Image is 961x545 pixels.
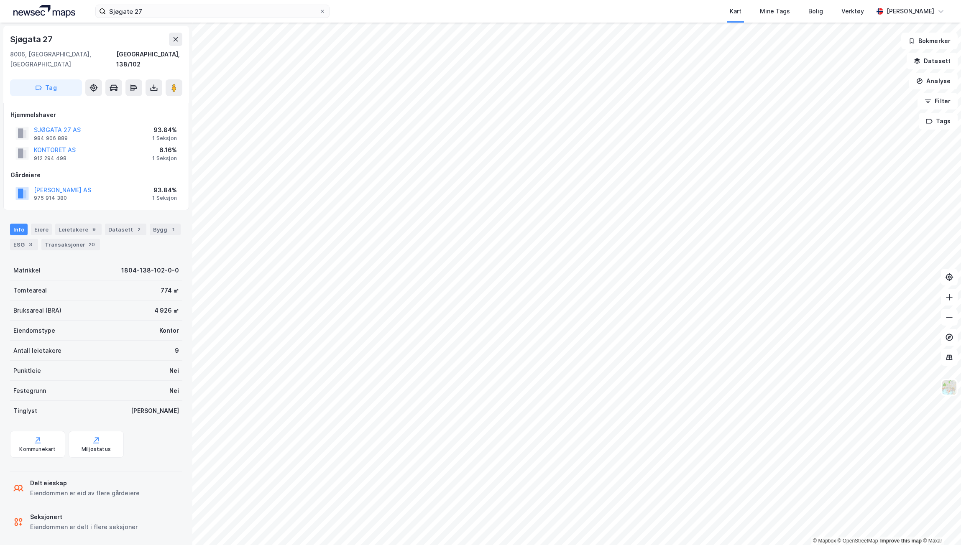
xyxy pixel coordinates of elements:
div: Gårdeiere [10,170,182,180]
div: Info [10,224,28,235]
button: Analyse [909,73,958,89]
div: 1804-138-102-0-0 [121,265,179,275]
div: Nei [169,386,179,396]
div: 984 906 889 [34,135,68,142]
div: 8006, [GEOGRAPHIC_DATA], [GEOGRAPHIC_DATA] [10,49,116,69]
a: OpenStreetMap [838,538,878,544]
a: Improve this map [880,538,922,544]
div: Matrikkel [13,265,41,275]
button: Tags [919,113,958,130]
button: Datasett [907,53,958,69]
div: 93.84% [152,125,177,135]
a: Mapbox [813,538,836,544]
div: Festegrunn [13,386,46,396]
div: ESG [10,239,38,250]
div: Antall leietakere [13,346,61,356]
div: Eiendommen er eid av flere gårdeiere [30,488,140,498]
button: Filter [918,93,958,110]
div: Mine Tags [760,6,790,16]
div: Eiendomstype [13,326,55,336]
div: Leietakere [55,224,102,235]
div: Eiere [31,224,52,235]
button: Tag [10,79,82,96]
div: 912 294 498 [34,155,66,162]
div: 4 926 ㎡ [154,306,179,316]
div: 2 [135,225,143,234]
div: Datasett [105,224,146,235]
div: Bruksareal (BRA) [13,306,61,316]
div: 9 [90,225,98,234]
div: 3 [26,240,35,249]
div: Seksjonert [30,512,138,522]
div: Nei [169,366,179,376]
div: Kart [730,6,741,16]
div: 9 [175,346,179,356]
div: Hjemmelshaver [10,110,182,120]
img: Z [941,379,957,395]
div: [PERSON_NAME] [887,6,934,16]
div: Transaksjoner [41,239,100,250]
div: Eiendommen er delt i flere seksjoner [30,522,138,532]
div: [GEOGRAPHIC_DATA], 138/102 [116,49,182,69]
div: 6.16% [152,145,177,155]
div: Miljøstatus [82,446,111,453]
div: Tinglyst [13,406,37,416]
input: Søk på adresse, matrikkel, gårdeiere, leietakere eller personer [106,5,319,18]
div: Sjøgata 27 [10,33,54,46]
div: 1 Seksjon [152,195,177,201]
div: Delt eieskap [30,478,140,488]
img: logo.a4113a55bc3d86da70a041830d287a7e.svg [13,5,75,18]
div: Bolig [808,6,823,16]
div: [PERSON_NAME] [131,406,179,416]
div: 1 [169,225,177,234]
div: Kommunekart [19,446,56,453]
div: 774 ㎡ [161,285,179,295]
div: Bygg [150,224,181,235]
div: 1 Seksjon [152,155,177,162]
div: 975 914 380 [34,195,67,201]
div: Verktøy [841,6,864,16]
div: Kontrollprogram for chat [919,505,961,545]
div: Tomteareal [13,285,47,295]
button: Bokmerker [901,33,958,49]
div: 20 [87,240,97,249]
iframe: Chat Widget [919,505,961,545]
div: Kontor [159,326,179,336]
div: 1 Seksjon [152,135,177,142]
div: Punktleie [13,366,41,376]
div: 93.84% [152,185,177,195]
